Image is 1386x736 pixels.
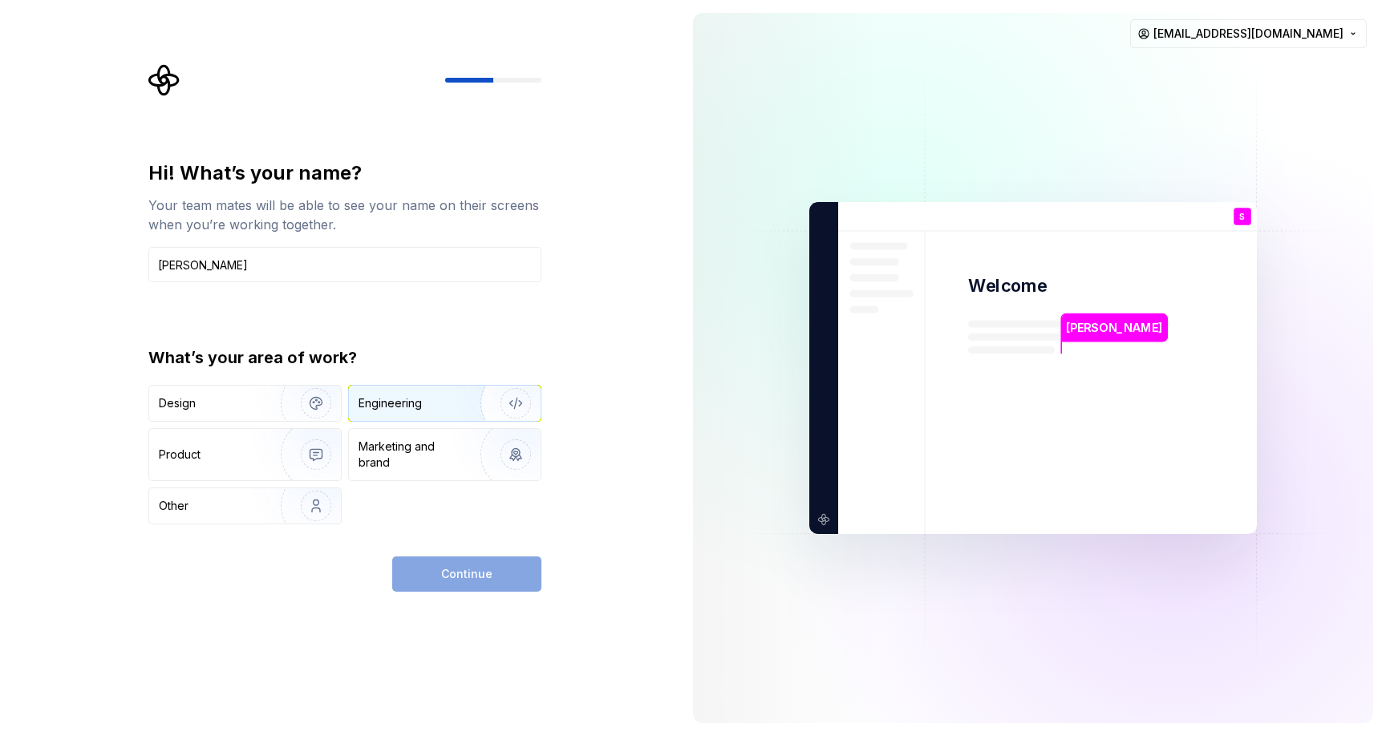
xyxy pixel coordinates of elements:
[1239,212,1245,221] p: S
[968,274,1047,297] p: Welcome
[1130,19,1367,48] button: [EMAIL_ADDRESS][DOMAIN_NAME]
[148,346,541,369] div: What’s your area of work?
[1153,26,1343,42] span: [EMAIL_ADDRESS][DOMAIN_NAME]
[159,395,196,411] div: Design
[148,196,541,234] div: Your team mates will be able to see your name on their screens when you’re working together.
[359,439,467,471] div: Marketing and brand
[148,247,541,282] input: Han Solo
[1066,319,1162,337] p: [PERSON_NAME]
[359,395,422,411] div: Engineering
[148,64,180,96] svg: Supernova Logo
[148,160,541,186] div: Hi! What’s your name?
[159,447,201,463] div: Product
[159,498,188,514] div: Other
